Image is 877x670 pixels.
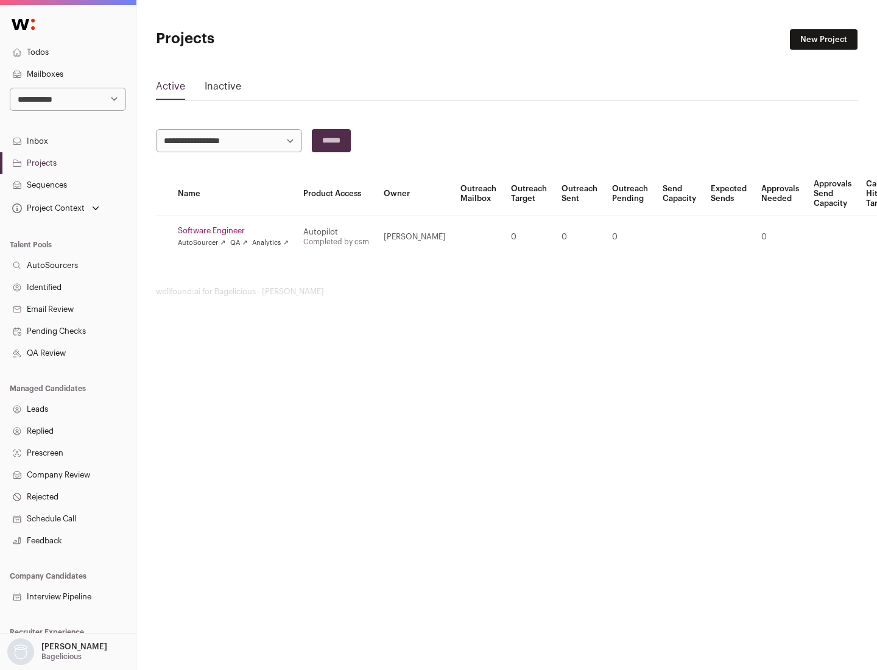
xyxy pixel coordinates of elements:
[7,638,34,665] img: nopic.png
[605,172,655,216] th: Outreach Pending
[303,238,369,245] a: Completed by csm
[655,172,703,216] th: Send Capacity
[504,216,554,258] td: 0
[5,12,41,37] img: Wellfound
[376,172,453,216] th: Owner
[10,200,102,217] button: Open dropdown
[5,638,110,665] button: Open dropdown
[703,172,754,216] th: Expected Sends
[10,203,85,213] div: Project Context
[554,216,605,258] td: 0
[230,238,247,248] a: QA ↗
[754,216,806,258] td: 0
[41,642,107,652] p: [PERSON_NAME]
[376,216,453,258] td: [PERSON_NAME]
[156,29,390,49] h1: Projects
[790,29,858,50] a: New Project
[806,172,859,216] th: Approvals Send Capacity
[178,238,225,248] a: AutoSourcer ↗
[41,652,82,661] p: Bagelicious
[296,172,376,216] th: Product Access
[205,79,241,99] a: Inactive
[605,216,655,258] td: 0
[156,79,185,99] a: Active
[303,227,369,237] div: Autopilot
[156,287,858,297] footer: wellfound:ai for Bagelicious - [PERSON_NAME]
[252,238,288,248] a: Analytics ↗
[754,172,806,216] th: Approvals Needed
[178,226,289,236] a: Software Engineer
[453,172,504,216] th: Outreach Mailbox
[171,172,296,216] th: Name
[504,172,554,216] th: Outreach Target
[554,172,605,216] th: Outreach Sent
